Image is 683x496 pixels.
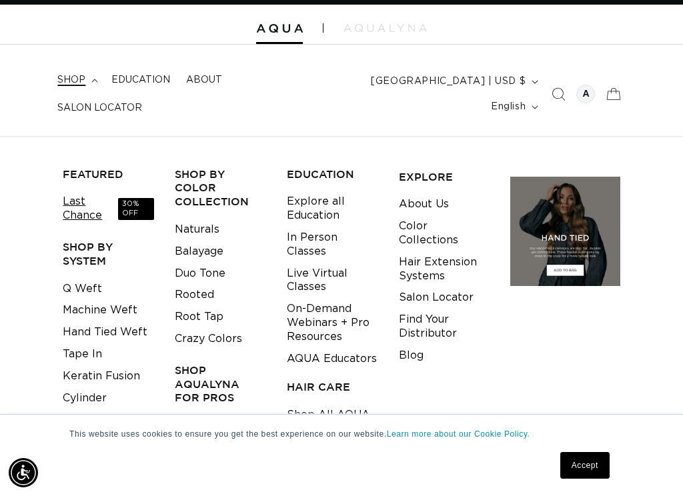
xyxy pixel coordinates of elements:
[287,348,377,370] a: AQUA Educators
[178,66,230,94] a: About
[63,321,147,343] a: Hand Tied Weft
[175,328,242,350] a: Crazy Colors
[63,278,102,300] a: Q Weft
[399,287,474,309] a: Salon Locator
[544,79,573,109] summary: Search
[175,241,223,263] a: Balayage
[49,94,150,122] a: Salon Locator
[186,74,222,86] span: About
[175,284,214,306] a: Rooted
[63,240,154,268] h3: SHOP BY SYSTEM
[399,170,490,184] h3: EXPLORE
[616,432,683,496] iframe: Chat Widget
[483,94,544,119] button: English
[256,24,303,33] img: Aqua Hair Extensions
[63,167,154,181] h3: FEATURED
[491,100,526,114] span: English
[399,309,490,345] a: Find Your Distributor
[63,387,107,409] a: Cylinder
[287,298,378,347] a: On-Demand Webinars + Pro Resources
[287,167,378,181] h3: EDUCATION
[103,66,178,94] a: Education
[399,345,424,367] a: Blog
[399,215,490,251] a: Color Collections
[175,167,266,209] h3: Shop by Color Collection
[57,74,85,86] span: shop
[175,363,266,405] h3: Shop AquaLyna for Pros
[63,299,137,321] a: Machine Weft
[560,452,610,479] a: Accept
[344,24,427,32] img: aqualyna.com
[175,306,223,328] a: Root Tap
[387,429,530,439] a: Learn more about our Cookie Policy.
[118,198,154,220] span: 30% OFF
[63,365,140,387] a: Keratin Fusion
[9,458,38,487] div: Accessibility Menu
[363,69,544,94] button: [GEOGRAPHIC_DATA] | USD $
[287,227,378,263] a: In Person Classes
[371,75,526,89] span: [GEOGRAPHIC_DATA] | USD $
[287,191,378,227] a: Explore all Education
[287,404,378,440] a: Shop All AQUA Hair Care
[399,251,490,287] a: Hair Extension Systems
[175,263,225,285] a: Duo Tone
[57,102,142,114] span: Salon Locator
[399,193,449,215] a: About Us
[175,219,219,241] a: Naturals
[69,428,614,440] p: This website uses cookies to ensure you get the best experience on our website.
[287,263,378,299] a: Live Virtual Classes
[287,380,378,394] h3: HAIR CARE
[111,74,170,86] span: Education
[63,343,102,365] a: Tape In
[63,409,101,431] a: V Light
[63,191,154,227] a: Last Chance30% OFF
[49,66,103,94] summary: shop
